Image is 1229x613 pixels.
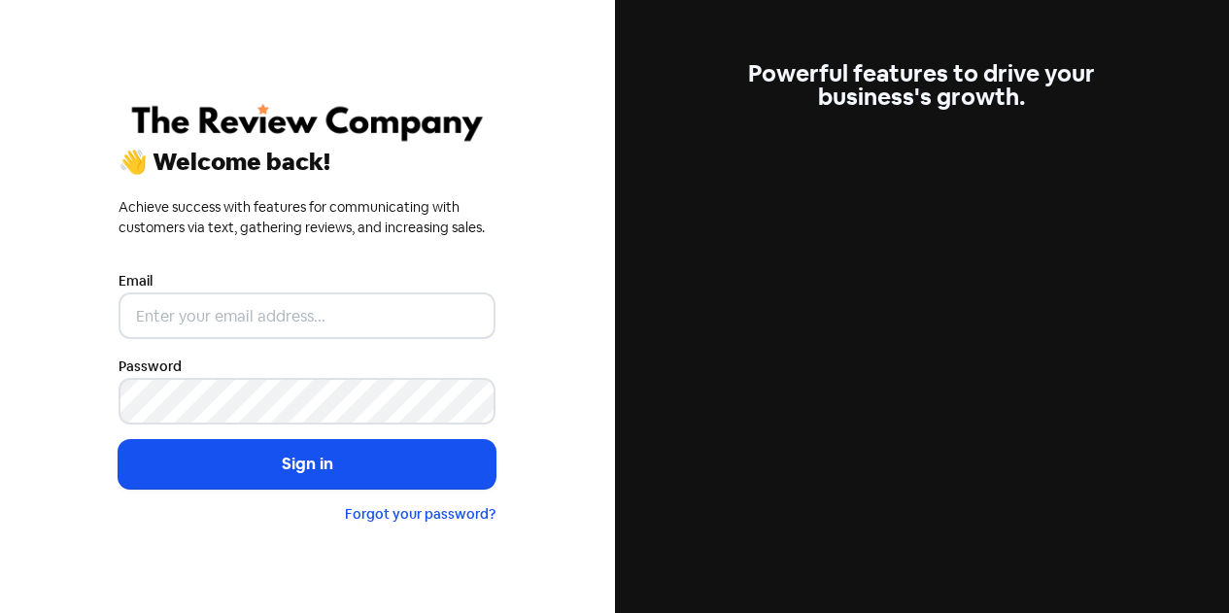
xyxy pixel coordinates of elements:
a: Forgot your password? [345,505,495,523]
div: 👋 Welcome back! [119,151,495,174]
label: Password [119,357,182,377]
div: Achieve success with features for communicating with customers via text, gathering reviews, and i... [119,197,495,238]
div: Powerful features to drive your business's growth. [734,62,1110,109]
button: Sign in [119,440,495,489]
label: Email [119,271,153,291]
input: Enter your email address... [119,292,495,339]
